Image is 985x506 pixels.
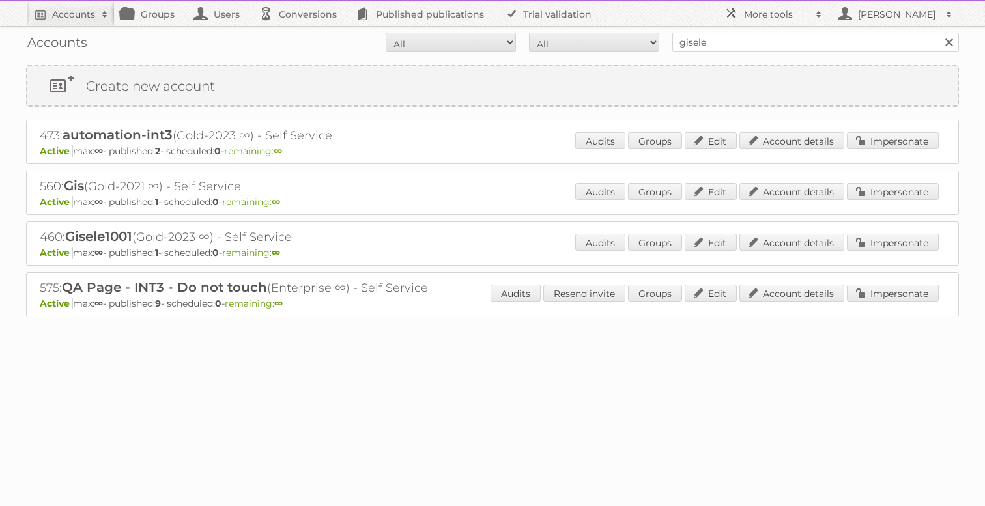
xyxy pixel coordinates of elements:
h2: 473: (Gold-2023 ∞) - Self Service [40,127,496,144]
a: Edit [685,132,737,149]
p: max: - published: - scheduled: - [40,247,945,259]
strong: ∞ [94,145,103,157]
strong: ∞ [274,145,282,157]
a: Groups [628,234,682,251]
strong: 1 [155,247,158,259]
span: Active [40,196,73,208]
span: automation-int3 [63,127,173,143]
a: Account details [739,183,844,200]
strong: 1 [155,196,158,208]
a: Published publications [350,1,497,26]
span: remaining: [224,145,282,157]
a: Account details [739,285,844,302]
span: Active [40,298,73,309]
a: Edit [685,183,737,200]
a: Audits [491,285,541,302]
span: remaining: [222,247,280,259]
a: Edit [685,285,737,302]
a: Account details [739,234,844,251]
strong: 0 [215,298,221,309]
a: Audits [575,234,625,251]
h2: [PERSON_NAME] [855,8,939,21]
span: remaining: [225,298,283,309]
strong: 0 [212,247,219,259]
h2: Accounts [52,8,95,21]
a: Resend invite [543,285,625,302]
a: Conversions [253,1,350,26]
span: QA Page - INT3 - Do not touch [62,279,267,295]
strong: 0 [214,145,221,157]
p: max: - published: - scheduled: - [40,196,945,208]
a: Accounts [26,1,115,26]
strong: ∞ [94,247,103,259]
strong: ∞ [94,196,103,208]
strong: ∞ [272,247,280,259]
a: Trial validation [497,1,605,26]
p: max: - published: - scheduled: - [40,298,945,309]
a: Groups [115,1,188,26]
strong: ∞ [94,298,103,309]
strong: ∞ [274,298,283,309]
span: Gisele1001 [65,229,132,244]
a: Impersonate [847,183,939,200]
h2: More tools [744,8,809,21]
h2: 560: (Gold-2021 ∞) - Self Service [40,178,496,195]
a: Impersonate [847,132,939,149]
strong: 9 [155,298,161,309]
a: Account details [739,132,844,149]
a: Audits [575,183,625,200]
h2: 460: (Gold-2023 ∞) - Self Service [40,229,496,246]
strong: ∞ [272,196,280,208]
a: Create new account [27,66,958,105]
a: Audits [575,132,625,149]
strong: 0 [212,196,219,208]
span: Active [40,247,73,259]
a: More tools [718,1,829,26]
span: Gis [64,178,84,193]
strong: 2 [155,145,160,157]
a: Groups [628,285,682,302]
a: Groups [628,132,682,149]
h2: 575: (Enterprise ∞) - Self Service [40,279,496,296]
a: Impersonate [847,234,939,251]
span: remaining: [222,196,280,208]
a: Users [188,1,253,26]
p: max: - published: - scheduled: - [40,145,945,157]
a: Edit [685,234,737,251]
span: Active [40,145,73,157]
a: Impersonate [847,285,939,302]
a: Groups [628,183,682,200]
a: [PERSON_NAME] [829,1,959,26]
